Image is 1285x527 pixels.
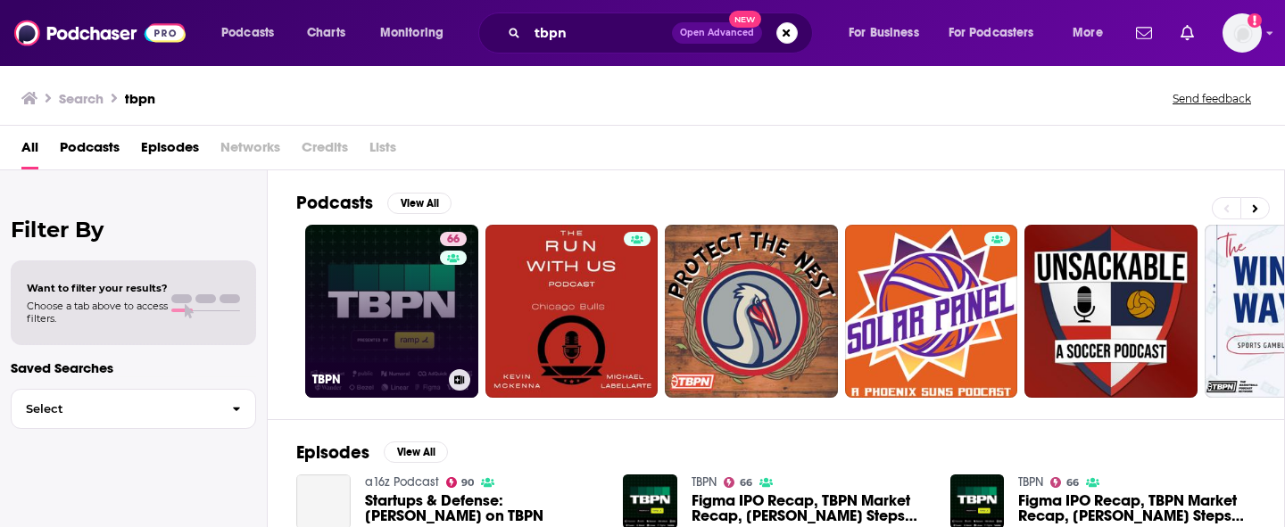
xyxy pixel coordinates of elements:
[1129,18,1159,48] a: Show notifications dropdown
[27,300,168,325] span: Choose a tab above to access filters.
[692,493,929,523] a: Figma IPO Recap, TBPN Market Recap, Ray Dalio Steps Down From Bridgewater, Coinbase Earnings Upda...
[14,16,186,50] img: Podchaser - Follow, Share and Rate Podcasts
[125,90,155,107] h3: tbpn
[1223,13,1262,53] span: Logged in as cmand-c
[365,493,602,523] a: Startups & Defense: Katherine Boyle on TBPN
[312,372,442,387] h3: TBPN
[365,493,602,523] span: Startups & Defense: [PERSON_NAME] on TBPN
[141,133,199,169] a: Episodes
[1018,493,1256,523] a: Figma IPO Recap, TBPN Market Recap, Ray Dalio Steps Down From Bridgewater, Coinbase Earnings Upda...
[11,389,256,429] button: Select
[680,29,754,37] span: Open Advanced
[387,193,452,214] button: View All
[1167,91,1256,106] button: Send feedback
[60,133,120,169] a: Podcasts
[21,133,38,169] a: All
[724,477,752,488] a: 66
[11,359,256,376] p: Saved Searches
[495,12,830,54] div: Search podcasts, credits, & more...
[1073,21,1103,45] span: More
[836,19,941,47] button: open menu
[1066,479,1079,487] span: 66
[296,192,373,214] h2: Podcasts
[949,21,1034,45] span: For Podcasters
[307,21,345,45] span: Charts
[692,493,929,523] span: Figma IPO Recap, TBPN Market Recap, [PERSON_NAME] Steps Down From Bridgewater, Coinbase Earnings ...
[729,11,761,28] span: New
[365,474,439,490] a: a16z Podcast
[27,282,168,294] span: Want to filter your results?
[1018,474,1043,490] a: TBPN
[1060,19,1125,47] button: open menu
[296,441,369,464] h2: Episodes
[1018,493,1256,523] span: Figma IPO Recap, TBPN Market Recap, [PERSON_NAME] Steps Down From Bridgewater, Coinbase Earnings ...
[1223,13,1262,53] button: Show profile menu
[1223,13,1262,53] img: User Profile
[1248,13,1262,28] svg: Add a profile image
[302,133,348,169] span: Credits
[461,479,474,487] span: 90
[384,441,448,463] button: View All
[305,225,478,398] a: 66TBPN
[447,231,460,249] span: 66
[1173,18,1201,48] a: Show notifications dropdown
[296,192,452,214] a: PodcastsView All
[12,403,218,415] span: Select
[220,133,280,169] span: Networks
[740,479,752,487] span: 66
[380,21,444,45] span: Monitoring
[1050,477,1079,488] a: 66
[221,21,274,45] span: Podcasts
[296,441,448,464] a: EpisodesView All
[11,217,256,243] h2: Filter By
[368,19,467,47] button: open menu
[59,90,104,107] h3: Search
[209,19,297,47] button: open menu
[369,133,396,169] span: Lists
[446,477,475,488] a: 90
[937,19,1060,47] button: open menu
[849,21,919,45] span: For Business
[527,19,672,47] input: Search podcasts, credits, & more...
[295,19,356,47] a: Charts
[440,232,467,246] a: 66
[672,22,762,44] button: Open AdvancedNew
[692,474,717,490] a: TBPN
